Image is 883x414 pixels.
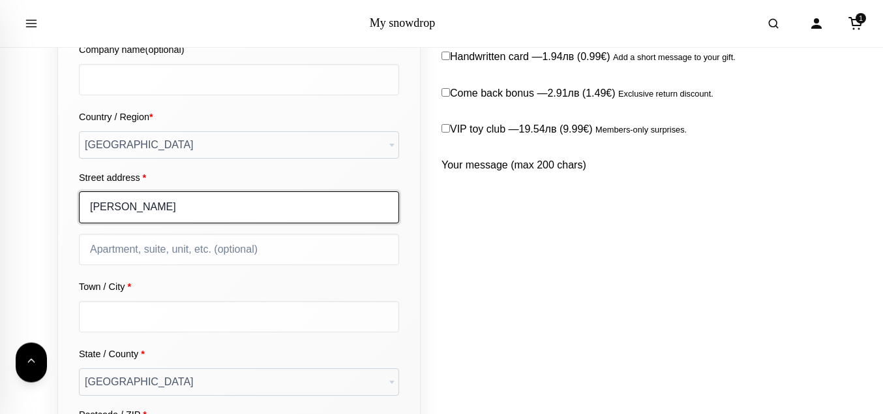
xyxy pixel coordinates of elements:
[79,131,399,159] span: Country / Region
[618,89,713,99] small: Exclusive return discount.
[841,9,870,38] a: Cart
[595,125,687,135] small: Members-only surprises.
[542,51,574,62] span: 1.94
[57,48,826,65] label: Handwritten card —
[79,106,399,129] label: Country / Region
[143,172,147,183] abbr: required
[13,5,50,42] button: Open menu
[57,157,826,174] label: Your message (max 200 chars)
[80,132,398,158] span: Bulgaria
[601,51,606,62] span: €
[856,13,866,24] span: 1
[370,16,436,29] a: My snowdrop
[441,52,450,60] input: Handwritten card —1.94лв (0.99€) Add a short message to your gift.
[568,88,580,99] span: лв
[79,276,399,298] label: Town / City
[606,88,612,99] span: €
[127,281,131,292] abbr: required
[802,9,831,38] a: Account
[79,234,399,265] input: Apartment, suite, unit, etc. (optional)
[79,167,399,189] label: Street address
[79,343,399,366] label: State / County
[582,88,616,99] span: ( )
[586,88,612,99] span: 1.49
[79,368,399,396] span: State / County
[57,85,826,102] label: Come back bonus —
[563,51,575,62] span: лв
[547,88,579,99] span: 2.91
[16,343,47,383] button: Back to top
[79,191,399,223] input: House number and street name
[545,123,557,135] span: лв
[583,123,589,135] span: €
[560,123,593,135] span: ( )
[80,369,398,395] span: Veliko Tarnovo
[563,123,589,135] span: 9.99
[519,123,557,135] span: 19.54
[57,121,826,138] label: VIP toy club —
[755,5,792,42] button: Open search
[79,39,399,61] label: Company name
[441,124,450,133] input: VIP toy club —19.54лв (9.99€) Members-only surprises.
[580,51,606,62] span: 0.99
[577,51,610,62] span: ( )
[141,349,145,359] abbr: required
[613,52,736,62] small: Add a short message to your gift.
[149,112,153,122] abbr: required
[441,88,450,97] input: Come back bonus —2.91лв (1.49€) Exclusive return discount.
[145,44,185,55] span: (optional)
